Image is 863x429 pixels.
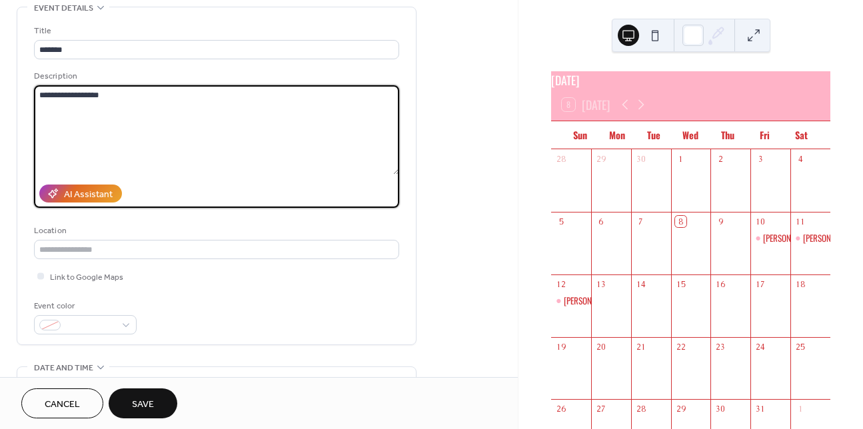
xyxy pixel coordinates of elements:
[675,216,686,227] div: 8
[755,153,766,165] div: 3
[595,404,606,415] div: 27
[675,153,686,165] div: 1
[45,398,80,412] span: Cancel
[595,341,606,352] div: 20
[556,216,567,227] div: 5
[556,153,567,165] div: 28
[795,404,806,415] div: 1
[50,270,123,284] span: Link to Google Maps
[564,294,664,306] div: [PERSON_NAME] Exhibition Hall
[635,404,646,415] div: 28
[64,188,113,202] div: AI Assistant
[795,341,806,352] div: 25
[790,232,830,244] div: Blaisdell Exhibition Hall
[635,341,646,352] div: 21
[715,153,726,165] div: 2
[34,1,93,15] span: Event details
[675,341,686,352] div: 22
[755,216,766,227] div: 10
[783,121,820,149] div: Sat
[132,398,154,412] span: Save
[715,404,726,415] div: 30
[551,294,591,306] div: Blaisdell Exhibition Hall
[715,216,726,227] div: 9
[635,216,646,227] div: 7
[755,278,766,290] div: 17
[763,232,863,244] div: [PERSON_NAME] Exhibition Hall
[715,278,726,290] div: 16
[755,341,766,352] div: 24
[635,278,646,290] div: 14
[795,278,806,290] div: 18
[556,278,567,290] div: 12
[562,121,598,149] div: Sun
[709,121,746,149] div: Thu
[675,278,686,290] div: 15
[34,69,397,83] div: Description
[34,24,397,38] div: Title
[556,341,567,352] div: 19
[598,121,635,149] div: Mon
[675,404,686,415] div: 29
[746,121,782,149] div: Fri
[635,153,646,165] div: 30
[595,278,606,290] div: 13
[34,361,93,375] span: Date and time
[715,341,726,352] div: 23
[755,404,766,415] div: 31
[595,216,606,227] div: 6
[109,388,177,418] button: Save
[556,404,567,415] div: 26
[595,153,606,165] div: 29
[21,388,103,418] button: Cancel
[34,224,397,238] div: Location
[636,121,672,149] div: Tue
[795,216,806,227] div: 11
[795,153,806,165] div: 4
[750,232,790,244] div: Blaisdell Exhibition Hall
[39,185,122,203] button: AI Assistant
[34,299,134,313] div: Event color
[672,121,709,149] div: Wed
[551,71,830,89] div: [DATE]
